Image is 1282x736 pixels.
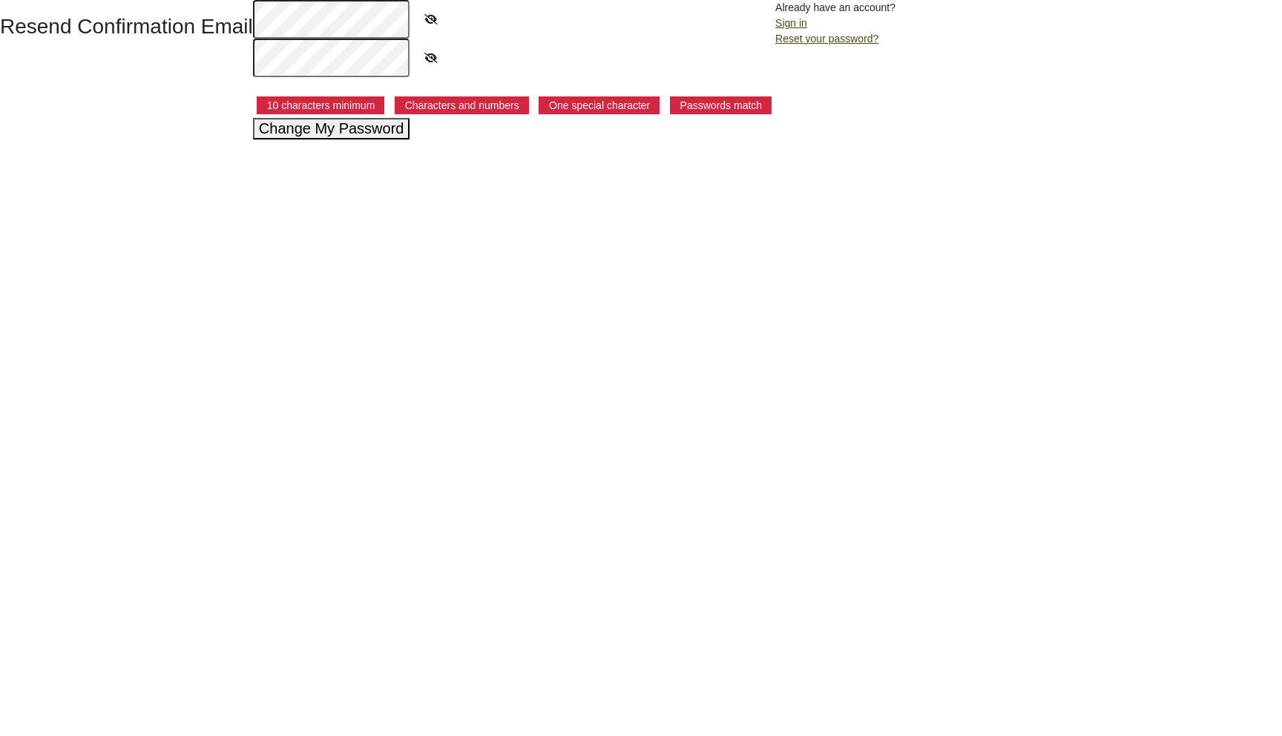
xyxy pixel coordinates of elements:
[539,96,660,114] p: One special character
[253,118,410,139] button: Change My Password
[775,17,807,29] a: Sign in
[775,33,878,45] a: Reset your password?
[395,96,529,114] p: Characters and numbers
[670,96,772,114] p: Passwords match
[257,96,385,114] p: 10 characters minimum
